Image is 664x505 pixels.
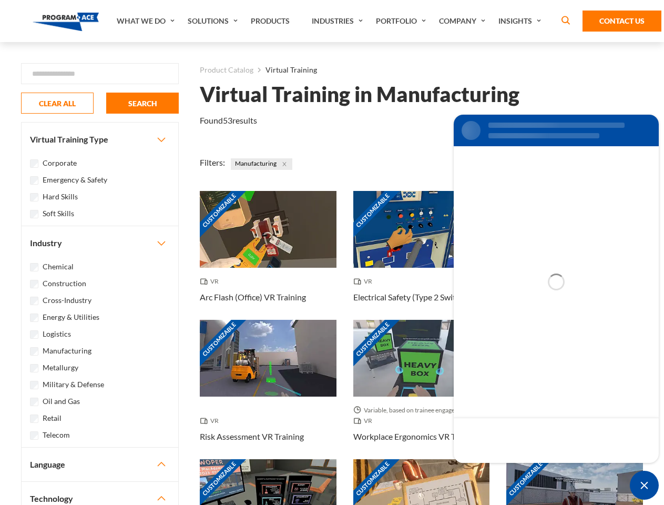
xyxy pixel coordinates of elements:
[30,297,38,305] input: Cross-Industry
[43,362,78,373] label: Metallurgy
[200,85,519,104] h1: Virtual Training in Manufacturing
[43,278,86,289] label: Construction
[43,191,78,203] label: Hard Skills
[223,115,232,125] em: 53
[353,291,490,304] h3: Electrical Safety (Type 2 Switchgear) VR Training
[200,191,336,320] a: Customizable Thumbnail - Arc Flash (Office) VR Training VR Arc Flash (Office) VR Training
[630,471,659,500] span: Minimize live chat window
[43,311,99,323] label: Energy & Utilities
[43,345,91,357] label: Manufacturing
[43,396,80,407] label: Oil and Gas
[353,276,376,287] span: VR
[30,193,38,201] input: Hard Skills
[30,398,38,406] input: Oil and Gas
[353,416,376,426] span: VR
[43,261,74,272] label: Chemical
[200,416,223,426] span: VR
[279,158,290,170] button: Close
[200,430,304,443] h3: Risk Assessment VR Training
[30,431,38,440] input: Telecom
[30,280,38,288] input: Construction
[43,328,71,340] label: Logistics
[43,412,62,424] label: Retail
[30,381,38,389] input: Military & Defense
[43,208,74,219] label: Soft Skills
[200,63,643,77] nav: breadcrumb
[200,291,306,304] h3: Arc Flash (Office) VR Training
[43,295,91,306] label: Cross-Industry
[43,379,104,390] label: Military & Defense
[33,13,99,31] img: Program-Ace
[200,157,225,167] span: Filters:
[353,320,490,459] a: Customizable Thumbnail - Workplace Ergonomics VR Training Variable, based on trainee engagement w...
[30,159,38,168] input: Corporate
[200,63,253,77] a: Product Catalog
[630,471,659,500] div: Chat Widget
[451,112,661,466] iframe: SalesIQ Chat Window
[22,123,178,156] button: Virtual Training Type
[22,226,178,260] button: Industry
[30,364,38,372] input: Metallurgy
[253,63,317,77] li: Virtual Training
[43,174,107,186] label: Emergency & Safety
[353,430,481,443] h3: Workplace Ergonomics VR Training
[21,93,94,114] button: CLEAR ALL
[30,314,38,322] input: Energy & Utilities
[583,11,661,32] a: Contact Us
[231,158,292,170] span: Manufacturing
[43,157,77,169] label: Corporate
[200,114,257,127] p: Found results
[353,191,490,320] a: Customizable Thumbnail - Electrical Safety (Type 2 Switchgear) VR Training VR Electrical Safety (...
[30,210,38,218] input: Soft Skills
[200,320,336,459] a: Customizable Thumbnail - Risk Assessment VR Training VR Risk Assessment VR Training
[30,330,38,339] input: Logistics
[30,415,38,423] input: Retail
[30,263,38,271] input: Chemical
[43,429,70,441] label: Telecom
[30,347,38,356] input: Manufacturing
[200,276,223,287] span: VR
[22,448,178,481] button: Language
[30,176,38,185] input: Emergency & Safety
[353,405,490,416] span: Variable, based on trainee engagement with exercises.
